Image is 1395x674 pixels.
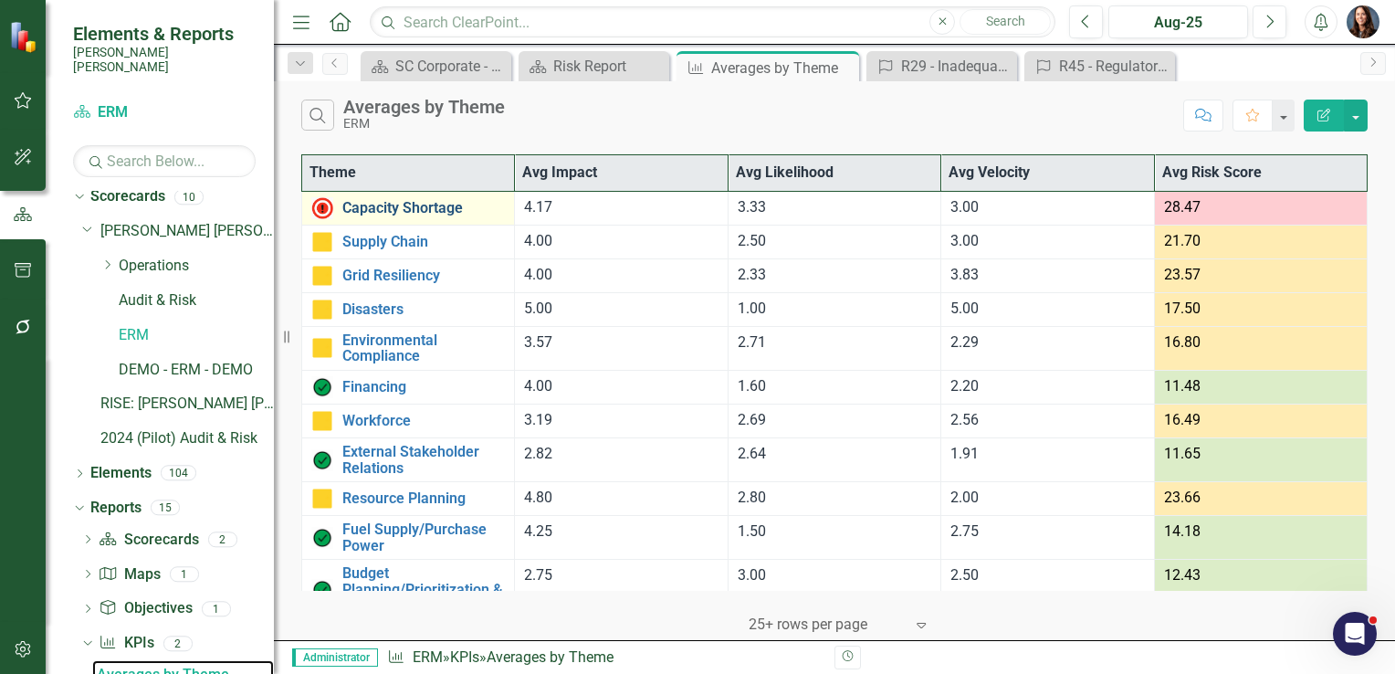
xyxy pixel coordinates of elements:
img: On Target [311,579,333,601]
a: Scorecards [90,186,165,207]
a: Operations [119,256,274,277]
div: » » [387,648,821,669]
div: Aug-25 [1115,12,1242,34]
a: [PERSON_NAME] [PERSON_NAME] CORPORATE Balanced Scorecard [100,221,274,242]
button: Tami Griswold [1347,5,1379,38]
div: R45 - Regulatory Compliance Violation [1059,55,1170,78]
img: Caution [311,337,333,359]
span: Elements & Reports [73,23,256,45]
span: 4.25 [524,522,552,540]
div: ERM [343,117,505,131]
div: Risk Report [553,55,665,78]
img: Caution [311,488,333,510]
a: Reports [90,498,142,519]
span: 3.00 [950,232,979,249]
span: 28.47 [1164,198,1201,216]
a: KPIs [450,648,479,666]
a: ERM [119,325,274,346]
td: Double-Click to Edit Right Click for Context Menu [302,326,515,370]
span: 4.80 [524,489,552,506]
a: Elements [90,463,152,484]
a: Resource Planning [342,490,505,507]
span: 2.33 [738,266,766,283]
a: Scorecards [99,530,198,551]
div: Averages by Theme [711,57,855,79]
div: SC Corporate - Welcome to ClearPoint [395,55,507,78]
span: 17.50 [1164,300,1201,317]
span: 4.17 [524,198,552,216]
td: Double-Click to Edit Right Click for Context Menu [302,405,515,438]
td: Double-Click to Edit Right Click for Context Menu [302,482,515,516]
a: Capacity Shortage [342,200,505,216]
div: 2 [208,532,237,547]
img: Caution [311,299,333,321]
span: 2.80 [738,489,766,506]
a: SC Corporate - Welcome to ClearPoint [365,55,507,78]
span: 14.18 [1164,522,1201,540]
div: Averages by Theme [343,97,505,117]
span: 5.00 [524,300,552,317]
span: 2.20 [950,377,979,395]
td: Double-Click to Edit Right Click for Context Menu [302,258,515,292]
span: 11.65 [1164,445,1201,462]
div: 10 [174,189,204,205]
span: 3.19 [524,411,552,428]
span: 2.50 [950,566,979,584]
span: 1.60 [738,377,766,395]
a: External Stakeholder Relations [342,444,505,476]
a: KPIs [99,633,153,654]
a: ERM [413,648,443,666]
span: 3.57 [524,333,552,351]
span: 2.56 [950,411,979,428]
a: Audit & Risk [119,290,274,311]
span: 2.29 [950,333,979,351]
a: Budget Planning/Prioritization & Rate Setting [342,565,505,614]
span: 3.00 [950,198,979,216]
span: 5.00 [950,300,979,317]
img: ClearPoint Strategy [9,21,41,53]
a: Fuel Supply/Purchase Power [342,521,505,553]
span: 16.49 [1164,411,1201,428]
span: 4.00 [524,377,552,395]
span: 4.00 [524,232,552,249]
td: Double-Click to Edit Right Click for Context Menu [302,191,515,225]
td: Double-Click to Edit Right Click for Context Menu [302,560,515,620]
a: RISE: [PERSON_NAME] [PERSON_NAME] Recognizing Innovation, Safety and Excellence [100,394,274,415]
span: 2.75 [950,522,979,540]
td: Double-Click to Edit Right Click for Context Menu [302,371,515,405]
div: 1 [170,566,199,582]
span: 23.57 [1164,266,1201,283]
a: Objectives [99,598,192,619]
div: 104 [161,466,196,481]
span: Administrator [292,648,378,667]
a: Risk Report [523,55,665,78]
a: R29 - Inadequate internal capacity, market capacity, or transmission availability. [871,55,1012,78]
span: 12.43 [1164,566,1201,584]
div: 1 [202,601,231,616]
img: On Target [311,376,333,398]
input: Search Below... [73,145,256,177]
span: 4.00 [524,266,552,283]
span: 2.75 [524,566,552,584]
img: Caution [311,231,333,253]
input: Search ClearPoint... [370,6,1055,38]
span: 3.33 [738,198,766,216]
span: 23.66 [1164,489,1201,506]
div: 15 [151,500,180,516]
a: Supply Chain [342,234,505,250]
td: Double-Click to Edit Right Click for Context Menu [302,516,515,560]
span: 3.00 [738,566,766,584]
iframe: Intercom live chat [1333,612,1377,656]
button: Aug-25 [1108,5,1248,38]
span: Search [986,14,1025,28]
span: 1.50 [738,522,766,540]
a: 2024 (Pilot) Audit & Risk [100,428,274,449]
span: 16.80 [1164,333,1201,351]
img: On Target [311,527,333,549]
a: Maps [99,564,160,585]
td: Double-Click to Edit Right Click for Context Menu [302,225,515,258]
div: 2 [163,636,193,651]
span: 1.91 [950,445,979,462]
a: Financing [342,379,505,395]
span: 11.48 [1164,377,1201,395]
